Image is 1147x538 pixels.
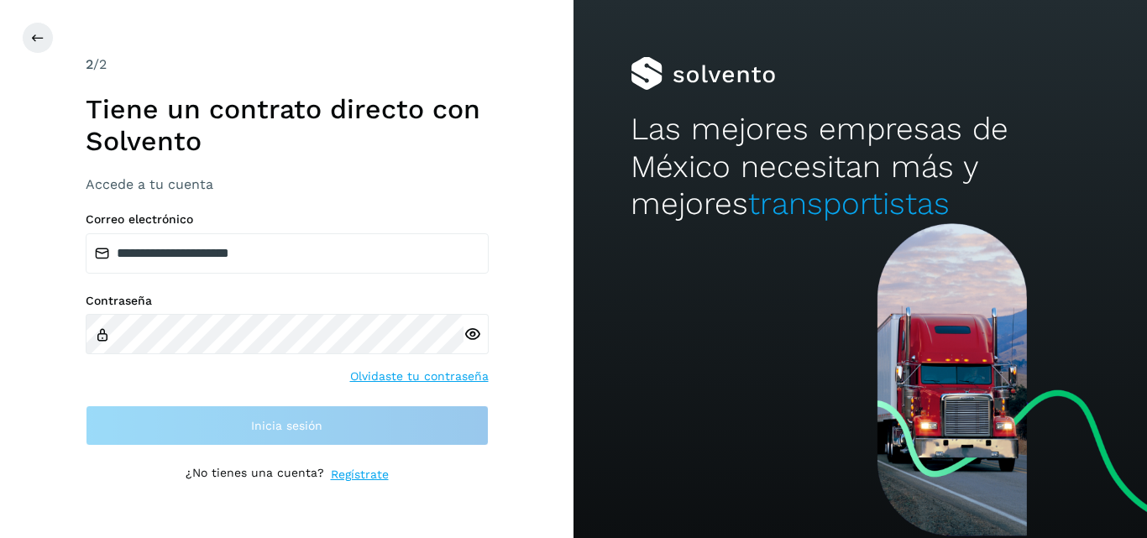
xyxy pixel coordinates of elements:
[86,405,489,446] button: Inicia sesión
[86,56,93,72] span: 2
[331,466,389,483] a: Regístrate
[186,466,324,483] p: ¿No tienes una cuenta?
[631,111,1089,222] h2: Las mejores empresas de México necesitan más y mejores
[350,368,489,385] a: Olvidaste tu contraseña
[748,185,950,222] span: transportistas
[251,420,322,431] span: Inicia sesión
[86,55,489,75] div: /2
[86,294,489,308] label: Contraseña
[86,212,489,227] label: Correo electrónico
[86,93,489,158] h1: Tiene un contrato directo con Solvento
[86,176,489,192] h3: Accede a tu cuenta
